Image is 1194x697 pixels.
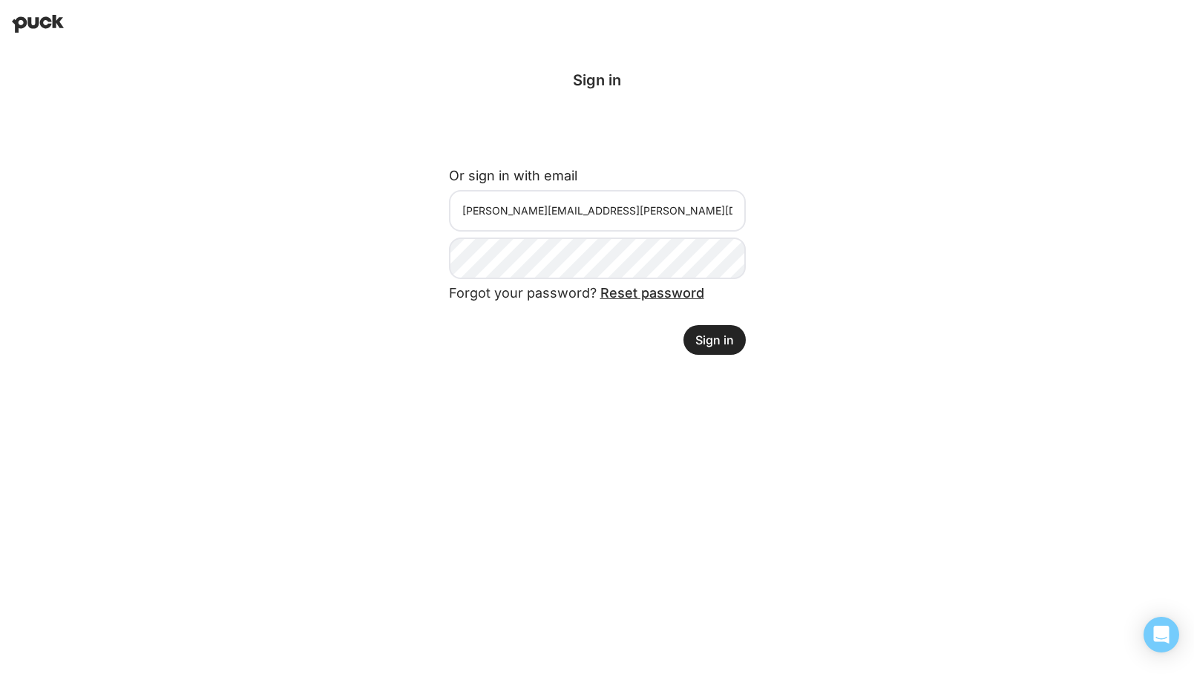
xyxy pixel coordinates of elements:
[442,114,753,147] iframe: Sign in with Google Button
[449,285,704,301] span: Forgot your password?
[683,325,746,355] button: Sign in
[600,285,704,301] a: Reset password
[449,190,746,232] input: Email
[12,15,64,33] img: Puck home
[449,71,746,89] div: Sign in
[449,168,577,183] label: Or sign in with email
[1144,617,1179,652] div: Open Intercom Messenger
